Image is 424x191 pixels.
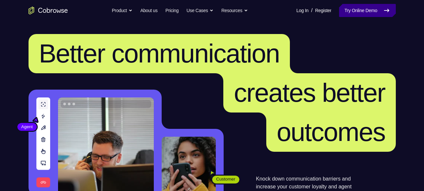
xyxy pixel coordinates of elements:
a: Try Online Demo [339,4,395,17]
span: / [311,7,313,14]
a: Go to the home page [29,7,68,14]
a: About us [140,4,157,17]
a: Pricing [165,4,178,17]
button: Resources [221,4,248,17]
span: Better communication [39,39,280,68]
a: Log In [296,4,309,17]
button: Product [112,4,132,17]
button: Use Cases [187,4,213,17]
span: outcomes [277,117,385,147]
span: creates better [234,78,385,107]
a: Register [315,4,331,17]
